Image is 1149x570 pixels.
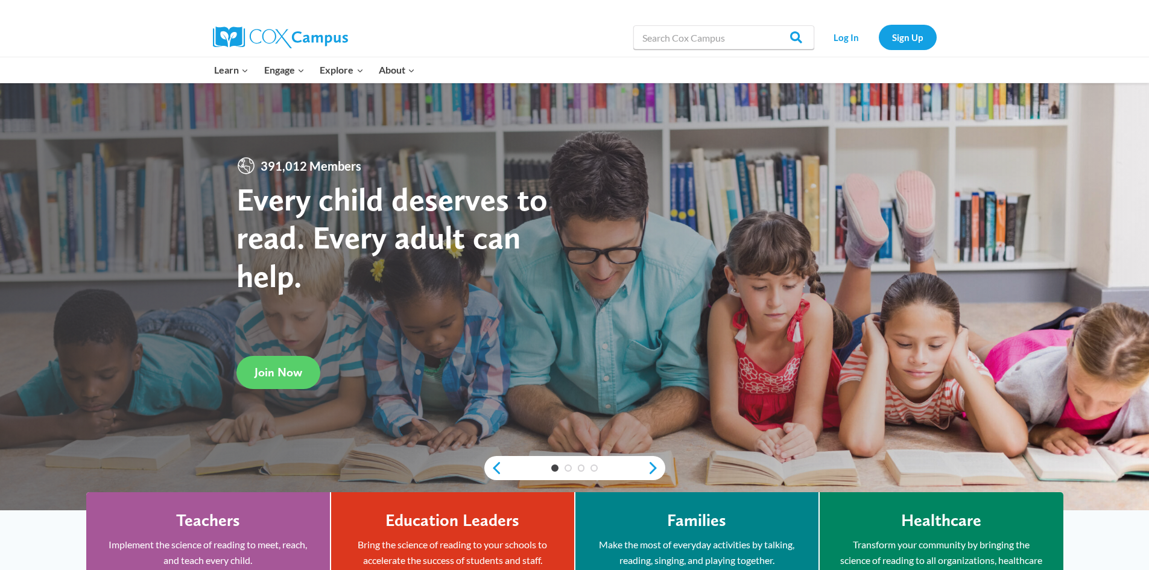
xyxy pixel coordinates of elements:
[593,537,800,568] p: Make the most of everyday activities by talking, reading, singing, and playing together.
[484,461,502,475] a: previous
[484,456,665,480] div: content slider buttons
[349,537,556,568] p: Bring the science of reading to your schools to accelerate the success of students and staff.
[256,156,366,176] span: 391,012 Members
[236,356,320,389] a: Join Now
[667,510,726,531] h4: Families
[385,510,519,531] h4: Education Leaders
[176,510,240,531] h4: Teachers
[551,464,559,472] a: 1
[820,25,937,49] nav: Secondary Navigation
[879,25,937,49] a: Sign Up
[255,365,302,379] span: Join Now
[565,464,572,472] a: 2
[820,25,873,49] a: Log In
[633,25,814,49] input: Search Cox Campus
[104,537,312,568] p: Implement the science of reading to meet, reach, and teach every child.
[214,62,248,78] span: Learn
[320,62,363,78] span: Explore
[578,464,585,472] a: 3
[379,62,415,78] span: About
[207,57,423,83] nav: Primary Navigation
[901,510,981,531] h4: Healthcare
[236,180,548,295] strong: Every child deserves to read. Every adult can help.
[213,27,348,48] img: Cox Campus
[264,62,305,78] span: Engage
[590,464,598,472] a: 4
[647,461,665,475] a: next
